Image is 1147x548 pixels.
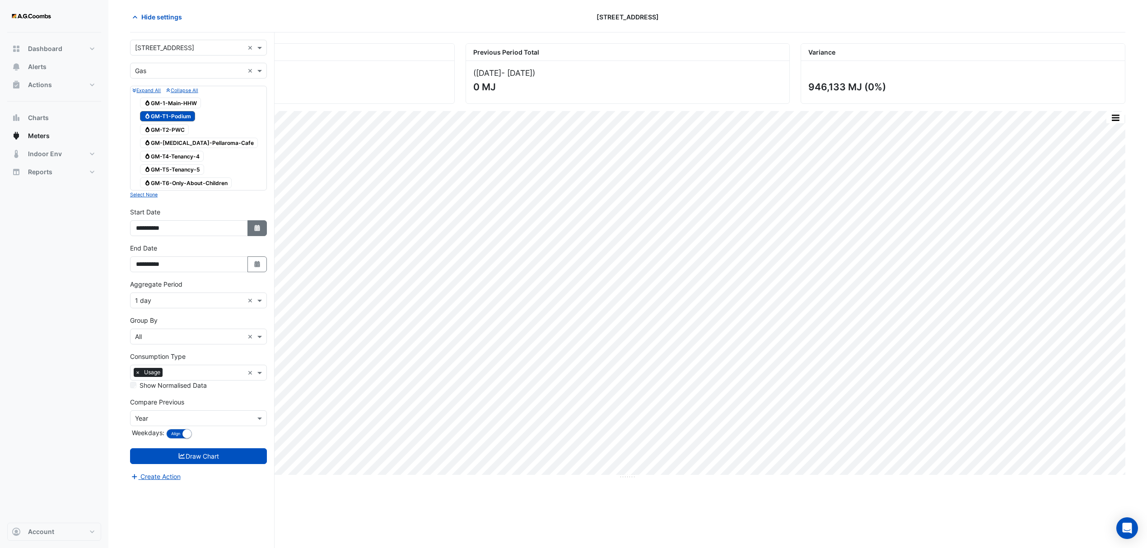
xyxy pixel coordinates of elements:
app-icon: Charts [12,113,21,122]
span: Charts [28,113,49,122]
span: Indoor Env [28,149,62,158]
span: GM-T6-Only-About-Children [140,177,232,188]
div: 946,133 MJ (0%) [808,81,1116,93]
label: Start Date [130,207,160,217]
span: Actions [28,80,52,89]
span: Reports [28,167,52,176]
span: Clear [247,66,255,75]
span: GM-T3-Pellaroma-Cafe [140,138,258,149]
span: GM-T2-PWC [140,124,189,135]
span: × [134,368,142,377]
img: Company Logo [11,7,51,25]
button: Reports [7,163,101,181]
div: Current Period Total [131,44,454,61]
fa-icon: Gas [144,139,151,146]
span: GM-1-Main-HHW [140,98,201,108]
fa-icon: Gas [144,153,151,159]
div: Open Intercom Messenger [1116,517,1138,539]
span: Clear [247,43,255,52]
button: Actions [7,76,101,94]
button: Hide settings [130,9,188,25]
button: Draw Chart [130,448,267,464]
button: Create Action [130,471,181,482]
div: ([DATE] ) [473,68,783,78]
span: Meters [28,131,50,140]
label: Group By [130,316,158,325]
span: Usage [142,368,163,377]
span: Hide settings [141,12,182,22]
span: Clear [247,332,255,341]
fa-icon: Gas [144,166,151,173]
button: Charts [7,109,101,127]
app-icon: Reports [12,167,21,176]
span: Clear [247,368,255,377]
button: Alerts [7,58,101,76]
div: Previous Period Total [466,44,790,61]
fa-icon: Gas [144,126,151,133]
label: End Date [130,243,157,253]
small: Expand All [132,88,161,93]
button: Indoor Env [7,145,101,163]
fa-icon: Gas [144,179,151,186]
label: Weekdays: [130,428,164,437]
span: Alerts [28,62,47,71]
span: Dashboard [28,44,62,53]
div: ([DATE] ) [138,68,447,78]
label: Show Normalised Data [140,381,207,390]
button: Account [7,523,101,541]
div: Variance [801,44,1125,61]
span: - [DATE] [501,68,532,78]
app-icon: Indoor Env [12,149,21,158]
span: GM-T1-Podium [140,111,195,122]
app-icon: Meters [12,131,21,140]
span: GM-T5-Tenancy-5 [140,164,204,175]
span: Clear [247,296,255,305]
small: Select None [130,192,158,198]
span: GM-T4-Tenancy-4 [140,151,204,162]
fa-icon: Select Date [253,260,261,268]
button: More Options [1106,112,1124,123]
div: 946,133 MJ [138,81,445,93]
button: Collapse All [166,86,198,94]
span: Account [28,527,54,536]
label: Consumption Type [130,352,186,361]
fa-icon: Select Date [253,224,261,232]
button: Select None [130,190,158,199]
app-icon: Dashboard [12,44,21,53]
small: Collapse All [166,88,198,93]
app-icon: Actions [12,80,21,89]
label: Compare Previous [130,397,184,407]
button: Dashboard [7,40,101,58]
button: Expand All [132,86,161,94]
fa-icon: Gas [144,99,151,106]
label: Aggregate Period [130,279,182,289]
fa-icon: Gas [144,113,151,120]
div: 0 MJ [473,81,781,93]
span: [STREET_ADDRESS] [597,12,659,22]
app-icon: Alerts [12,62,21,71]
button: Meters [7,127,101,145]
